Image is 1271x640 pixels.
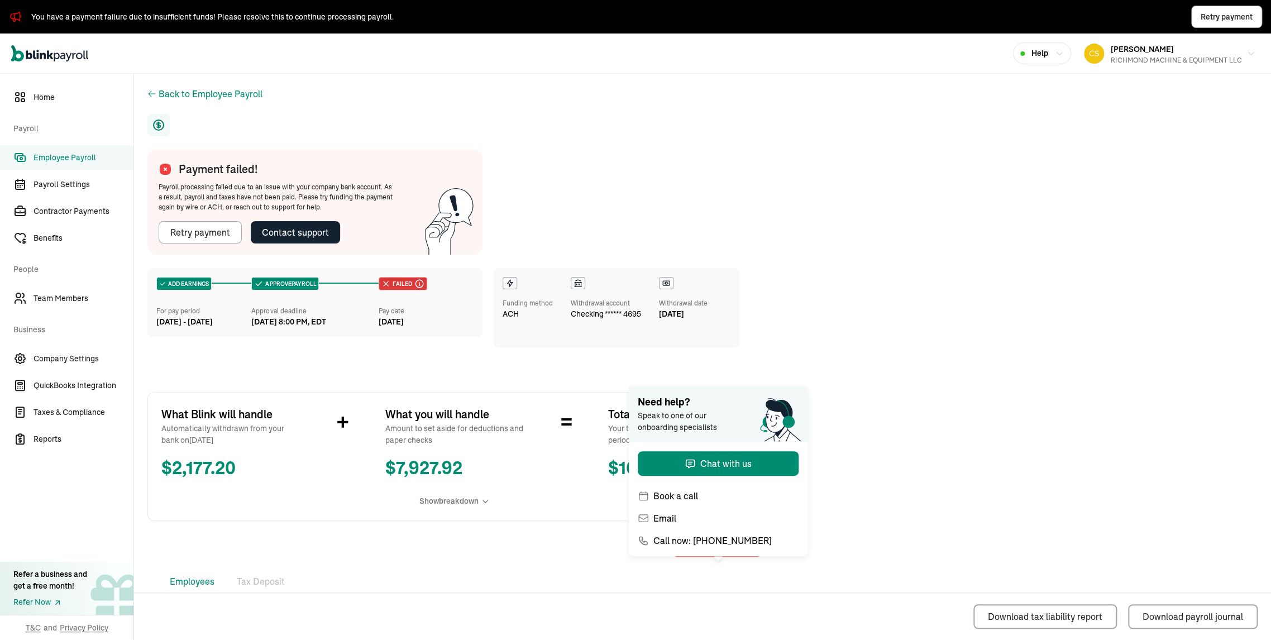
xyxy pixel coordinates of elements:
span: Speak to one of our onboarding specialists [638,410,717,432]
div: Download tax liability report [988,610,1102,623]
div: You have a payment failure due to insufficient funds! Please resolve this to continue processing ... [31,11,394,23]
span: Retry payment [1201,11,1253,23]
span: [PERSON_NAME] [1111,44,1174,54]
span: Need help? [638,395,799,410]
span: Help [1031,47,1048,59]
div: Chat with us [685,457,752,470]
nav: Global [11,37,88,70]
div: RICHMOND MACHINE & EQUIPMENT LLC [1111,55,1242,65]
button: Call now: [PHONE_NUMBER] [638,529,799,552]
iframe: Chat Widget [1085,519,1271,640]
button: Chat with us [638,451,799,476]
button: Email [638,507,799,529]
button: Book a call [638,485,799,507]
